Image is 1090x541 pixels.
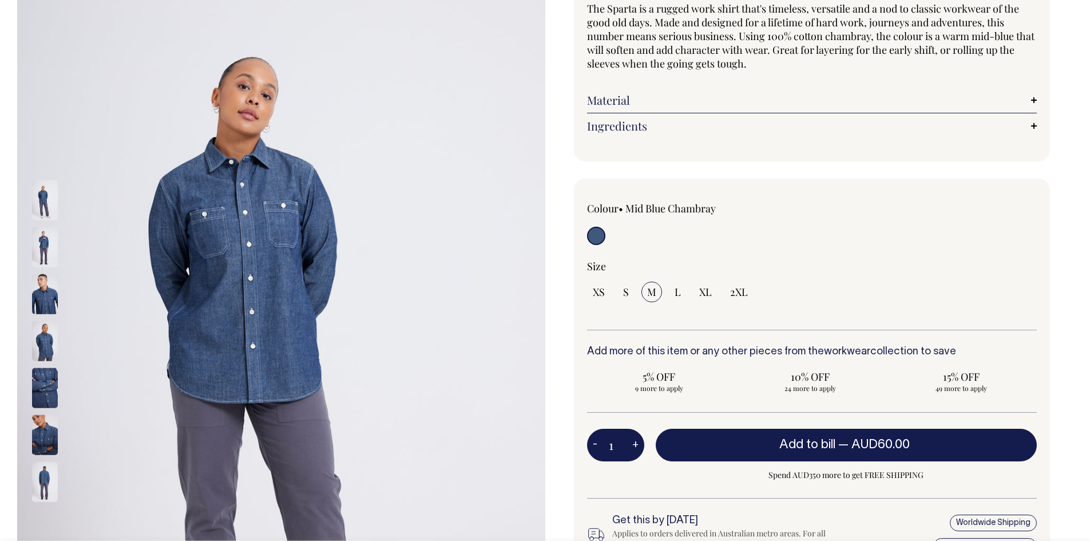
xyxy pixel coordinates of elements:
span: The Sparta is a rugged work shirt that's timeless, versatile and a nod to classic workwear of the... [587,2,1034,70]
input: 10% OFF 24 more to apply [738,366,882,396]
input: S [617,282,635,302]
input: M [641,282,662,302]
span: L [675,285,681,299]
input: XL [693,282,718,302]
img: mid-blue-chambray [32,321,58,361]
h6: Get this by [DATE] [612,515,833,527]
img: mid-blue-chambray [32,415,58,455]
input: XS [587,282,611,302]
span: 10% OFF [744,370,877,384]
input: 5% OFF 9 more to apply [587,366,731,396]
button: Add to bill —AUD60.00 [656,429,1037,461]
span: XS [593,285,605,299]
div: Colour [587,202,767,215]
span: 15% OFF [895,370,1028,384]
span: Add to bill [779,439,835,451]
img: mid-blue-chambray [32,368,58,408]
span: AUD60.00 [851,439,910,451]
a: workwear [824,347,870,357]
button: + [627,434,644,457]
img: mid-blue-chambray [32,274,58,314]
span: Spend AUD350 more to get FREE SHIPPING [656,468,1037,482]
img: mid-blue-chambray [32,227,58,267]
span: XL [699,285,712,299]
input: 15% OFF 49 more to apply [889,366,1033,396]
span: 2XL [730,285,748,299]
span: 24 more to apply [744,384,877,393]
img: mid-blue-chambray [32,462,58,502]
span: • [619,202,623,215]
span: — [838,439,913,451]
a: Ingredients [587,119,1037,133]
img: mid-blue-chambray [32,180,58,220]
button: - [587,434,603,457]
span: 5% OFF [593,370,726,384]
span: S [623,285,629,299]
span: 9 more to apply [593,384,726,393]
input: L [669,282,687,302]
div: Size [587,259,1037,273]
input: 2XL [724,282,754,302]
span: M [647,285,656,299]
a: Material [587,93,1037,107]
label: Mid Blue Chambray [625,202,716,215]
span: 49 more to apply [895,384,1028,393]
h6: Add more of this item or any other pieces from the collection to save [587,346,1037,358]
